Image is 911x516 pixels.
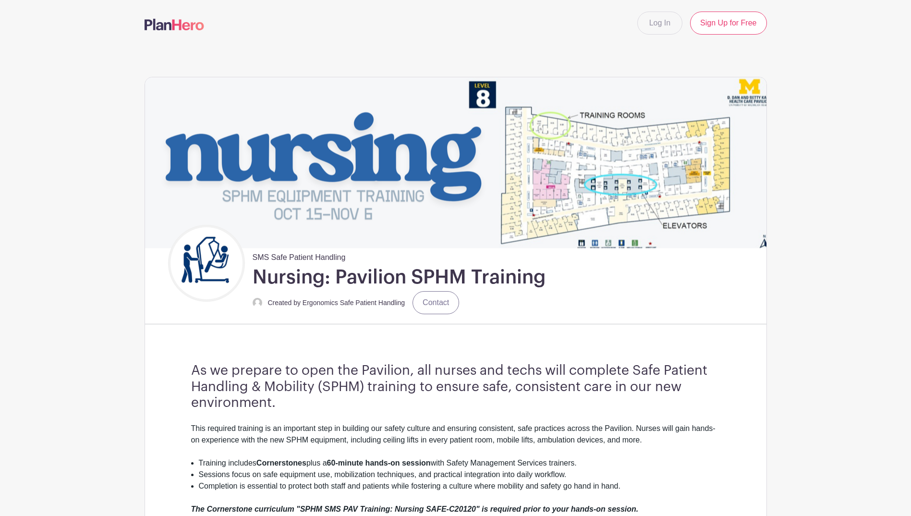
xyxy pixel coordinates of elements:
img: Untitled%20design.png [170,227,243,299]
h1: Nursing: Pavilion SPHM Training [253,265,546,289]
a: Sign Up for Free [690,12,766,35]
small: Created by Ergonomics Safe Patient Handling [268,299,405,307]
li: Training includes plus a with Safety Management Services trainers. [199,457,720,469]
span: SMS Safe Patient Handling [253,248,346,263]
a: Log In [637,12,682,35]
div: This required training is an important step in building our safety culture and ensuring consisten... [191,423,720,457]
img: default-ce2991bfa6775e67f084385cd625a349d9dcbb7a52a09fb2fda1e96e2d18dcdb.png [253,298,262,307]
li: Completion is essential to protect both staff and patients while fostering a culture where mobili... [199,480,720,492]
li: Sessions focus on safe equipment use, mobilization techniques, and practical integration into dai... [199,469,720,480]
em: The Cornerstone curriculum "SPHM SMS PAV Training: Nursing SAFE-C20120" is required prior to your... [191,505,639,513]
img: logo-507f7623f17ff9eddc593b1ce0a138ce2505c220e1c5a4e2b4648c50719b7d32.svg [145,19,204,30]
h3: As we prepare to open the Pavilion, all nurses and techs will complete Safe Patient Handling & Mo... [191,363,720,411]
strong: 60-minute hands-on session [327,459,431,467]
a: Contact [413,291,459,314]
strong: Cornerstones [256,459,306,467]
img: event_banner_9715.png [145,77,766,248]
